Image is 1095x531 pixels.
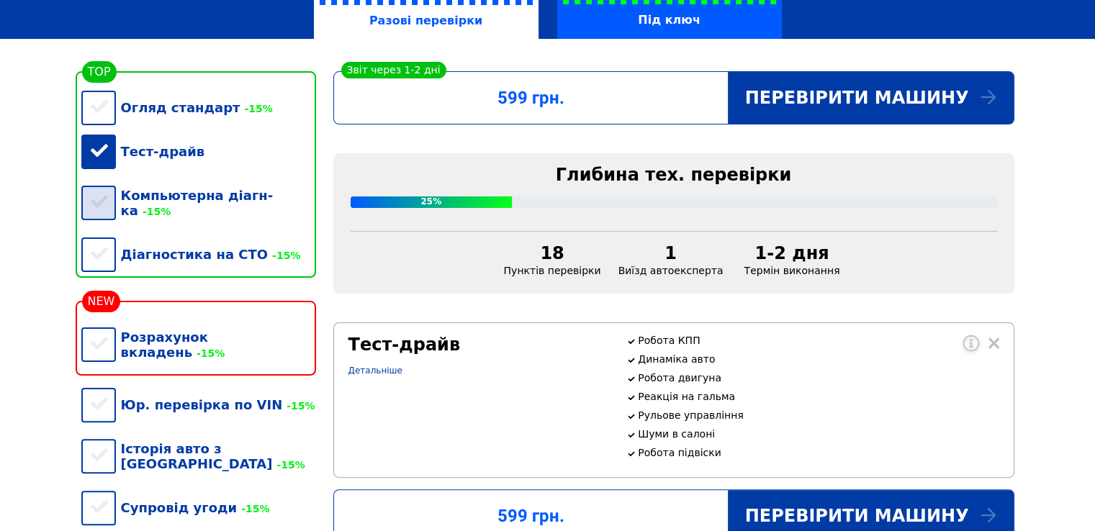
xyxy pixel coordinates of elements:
span: -15% [240,103,272,114]
div: Огляд стандарт [81,86,316,130]
div: Компьютерна діагн-ка [81,173,316,232]
p: Робота підвіски [638,447,999,458]
p: Робота двигуна [638,372,999,383]
a: Детальніше [348,366,402,376]
div: Діагностика на СТО [81,232,316,276]
div: 25% [351,196,513,208]
p: Реакція на гальма [638,391,999,402]
p: Шуми в салоні [638,428,999,440]
span: -15% [272,459,305,471]
span: -15% [268,250,300,261]
p: Динаміка авто [638,353,999,365]
div: 1-2 дня [740,243,843,263]
p: Рульове управління [638,409,999,421]
div: Пунктів перевірки [495,243,610,276]
div: Виїзд автоексперта [610,243,732,276]
div: Перевірити машину [728,72,1014,124]
div: 599 грн. [334,88,728,108]
div: Супровід угоди [81,486,316,530]
div: Термін виконання [731,243,852,276]
div: 599 грн. [334,506,728,526]
span: -15% [138,206,171,217]
div: Тест-драйв [348,335,610,355]
span: -15% [282,400,315,412]
p: Робота КПП [638,335,999,346]
div: Історія авто з [GEOGRAPHIC_DATA] [81,427,316,486]
div: 1 [618,243,724,263]
div: Глибина тех. перевірки [351,165,997,185]
span: -15% [237,503,269,514]
span: -15% [192,348,225,359]
div: Юр. перевірка по VIN [81,383,316,427]
div: 18 [504,243,601,263]
div: Тест-драйв [81,130,316,173]
div: Розрахунок вкладень [81,315,316,374]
